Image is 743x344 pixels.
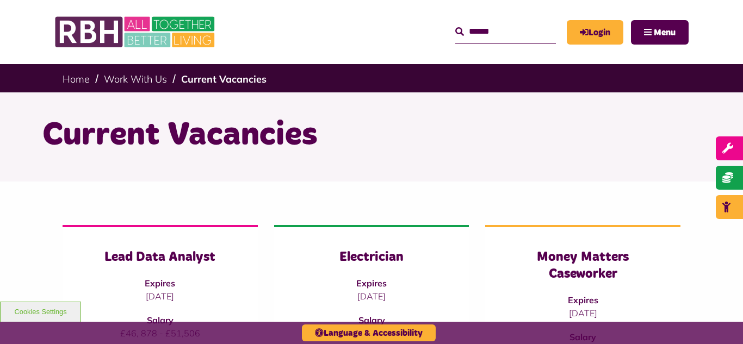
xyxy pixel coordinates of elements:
[296,290,448,303] p: [DATE]
[54,11,218,53] img: RBH
[654,28,676,37] span: Menu
[181,73,267,85] a: Current Vacancies
[84,249,236,266] h3: Lead Data Analyst
[147,315,174,326] strong: Salary
[507,249,659,283] h3: Money Matters Caseworker
[356,278,387,289] strong: Expires
[567,20,623,45] a: MyRBH
[631,20,689,45] button: Navigation
[84,290,236,303] p: [DATE]
[358,315,385,326] strong: Salary
[104,73,167,85] a: Work With Us
[63,73,90,85] a: Home
[694,295,743,344] iframe: Netcall Web Assistant for live chat
[302,324,436,341] button: Language & Accessibility
[42,114,701,157] h1: Current Vacancies
[296,249,448,266] h3: Electrician
[507,307,659,320] p: [DATE]
[568,295,598,305] strong: Expires
[145,278,175,289] strong: Expires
